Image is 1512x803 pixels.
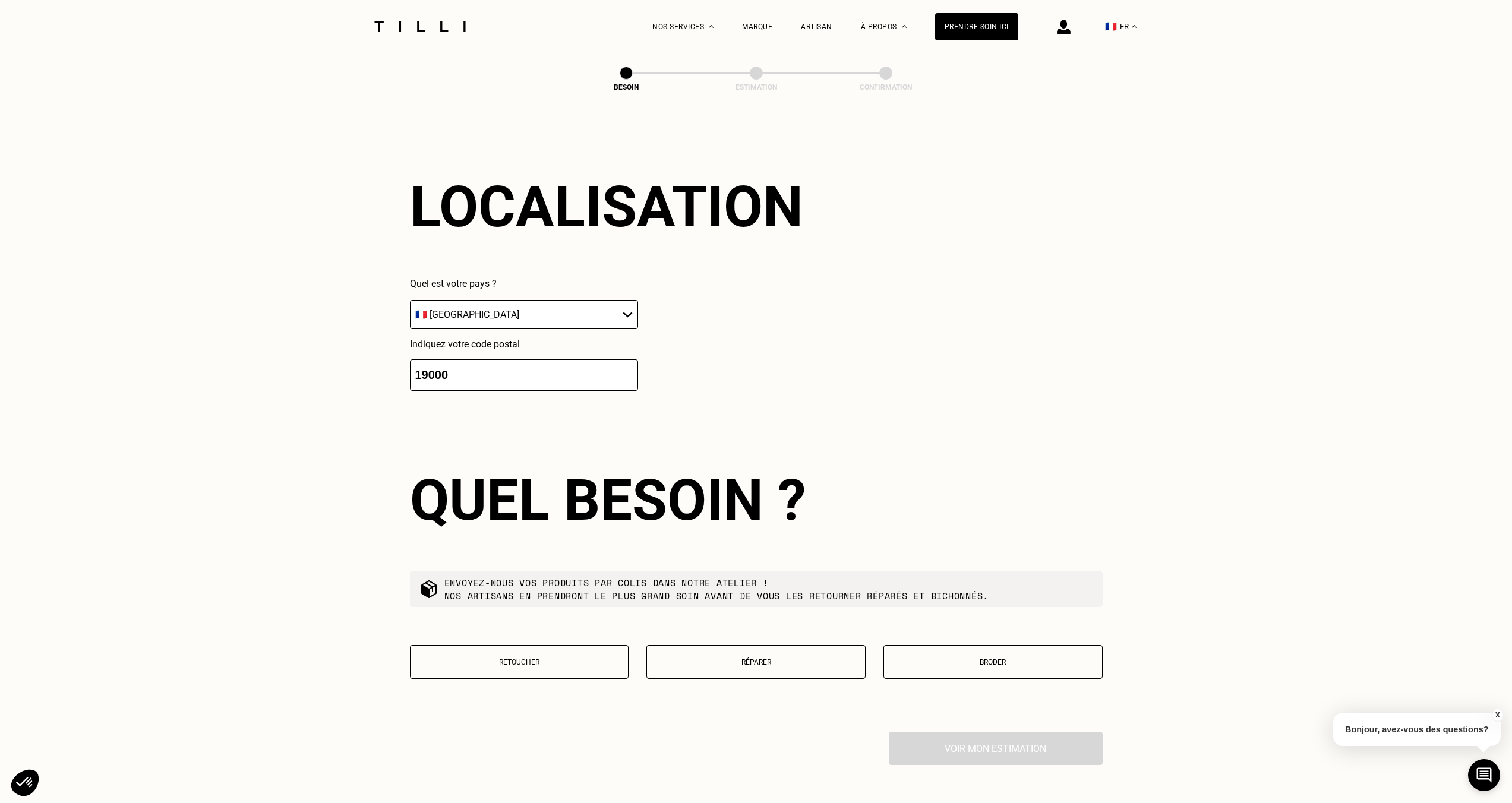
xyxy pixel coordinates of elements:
button: Broder [883,645,1103,679]
div: Localisation [410,173,803,240]
div: Estimation [697,83,816,91]
a: Artisan [801,23,832,31]
p: Broder [890,658,1096,666]
p: Réparer [653,658,859,666]
div: Quel besoin ? [410,467,1103,533]
img: Menu déroulant à propos [902,25,907,28]
div: Besoin [567,83,686,91]
button: Réparer [646,645,866,679]
span: 🇫🇷 [1105,21,1117,32]
a: Marque [742,23,772,31]
img: commande colis [419,580,438,599]
button: X [1491,709,1503,722]
div: Confirmation [826,83,945,91]
p: Bonjour, avez-vous des questions? [1333,713,1501,746]
p: Retoucher [416,658,623,666]
p: Quel est votre pays ? [410,278,638,289]
button: Retoucher [410,645,629,679]
img: Logo du service de couturière Tilli [370,21,470,32]
img: menu déroulant [1132,25,1137,28]
p: Envoyez-nous vos produits par colis dans notre atelier ! Nos artisans en prendront le plus grand ... [444,576,989,602]
p: Indiquez votre code postal [410,339,638,350]
img: icône connexion [1057,20,1071,34]
a: Prendre soin ici [935,13,1018,40]
img: Menu déroulant [709,25,714,28]
input: 75001 or 69008 [410,359,638,391]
